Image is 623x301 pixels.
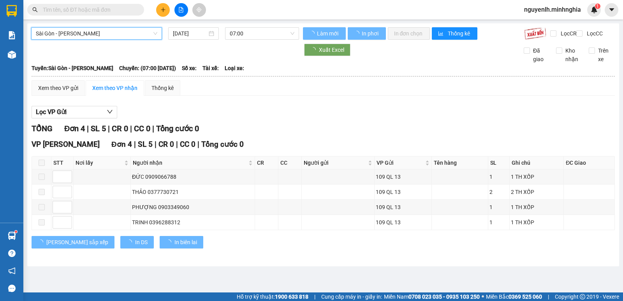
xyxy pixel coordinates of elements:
[38,239,46,245] span: loading
[120,236,154,248] button: In DS
[8,31,16,39] img: solution-icon
[36,107,67,117] span: Lọc VP Gửi
[432,27,477,40] button: bar-chartThống kê
[321,292,382,301] span: Cung cấp máy in - giấy in:
[548,292,549,301] span: |
[237,292,308,301] span: Hỗ trợ kỹ thuật:
[595,4,600,9] sup: 1
[510,157,564,169] th: Ghi chú
[486,292,542,301] span: Miền Bắc
[511,218,562,227] div: 1 TH XỐP
[132,173,253,181] div: ĐỨC 0909066788
[156,3,170,17] button: plus
[180,140,195,149] span: CC 0
[156,124,199,133] span: Tổng cước 0
[87,124,89,133] span: |
[202,64,219,72] span: Tài xế:
[138,140,153,149] span: SL 5
[127,239,135,245] span: loading
[166,239,174,245] span: loading
[64,124,85,133] span: Đơn 4
[135,238,148,246] span: In DS
[511,203,562,211] div: 1 TH XỐP
[489,218,509,227] div: 1
[108,124,110,133] span: |
[43,5,135,14] input: Tìm tên, số ĐT hoặc mã đơn
[112,124,128,133] span: CR 0
[45,19,51,25] span: environment
[201,140,244,149] span: Tổng cước 0
[376,173,430,181] div: 109 QL 13
[377,158,424,167] span: VP Gửi
[174,3,188,17] button: file-add
[317,29,340,38] span: Làm mới
[192,3,206,17] button: aim
[511,173,562,181] div: 1 TH XỐP
[32,124,53,133] span: TỔNG
[530,46,550,63] span: Đã giao
[152,124,154,133] span: |
[32,106,117,118] button: Lọc VP Gửi
[8,250,16,257] span: question-circle
[176,140,178,149] span: |
[107,109,113,115] span: down
[375,215,432,230] td: 109 QL 13
[132,218,253,227] div: TRINH 0396288312
[36,28,157,39] span: Sài Gòn - Phan Rí
[230,28,294,39] span: 07:00
[558,29,578,38] span: Lọc CR
[314,292,315,301] span: |
[362,29,380,38] span: In phơi
[4,17,148,27] li: 01 [PERSON_NAME]
[489,188,509,196] div: 2
[448,29,471,38] span: Thống kê
[348,27,386,40] button: In phơi
[32,65,113,71] b: Tuyến: Sài Gòn - [PERSON_NAME]
[524,27,546,40] img: 9k=
[130,124,132,133] span: |
[354,31,361,36] span: loading
[182,64,197,72] span: Số xe:
[7,5,17,17] img: logo-vxr
[92,84,137,92] div: Xem theo VP nhận
[132,188,253,196] div: THẢO 0377730721
[197,140,199,149] span: |
[4,49,86,62] b: GỬI : Liên Hương
[310,47,319,53] span: loading
[91,124,106,133] span: SL 5
[608,6,615,13] span: caret-down
[489,173,509,181] div: 1
[482,295,484,298] span: ⚪️
[432,157,488,169] th: Tên hàng
[309,31,316,36] span: loading
[375,200,432,215] td: 109 QL 13
[596,4,599,9] span: 1
[160,236,203,248] button: In biên lai
[76,158,123,167] span: Nơi lấy
[304,44,350,56] button: Xuất Excel
[46,238,108,246] span: [PERSON_NAME] sắp xếp
[38,84,78,92] div: Xem theo VP gửi
[375,185,432,200] td: 109 QL 13
[376,203,430,211] div: 109 QL 13
[304,158,366,167] span: Người gửi
[319,46,344,54] span: Xuất Excel
[438,31,445,37] span: bar-chart
[111,140,132,149] span: Đơn 4
[178,7,184,12] span: file-add
[605,3,618,17] button: caret-down
[278,157,302,169] th: CC
[32,236,114,248] button: [PERSON_NAME] sắp xếp
[174,238,197,246] span: In biên lai
[4,4,42,42] img: logo.jpg
[32,140,100,149] span: VP [PERSON_NAME]
[384,292,480,301] span: Miền Nam
[155,140,157,149] span: |
[133,158,247,167] span: Người nhận
[518,5,587,14] span: nguyenlh.minhnghia
[376,218,430,227] div: 109 QL 13
[51,157,74,169] th: STT
[4,27,148,37] li: 02523854854
[595,46,615,63] span: Trên xe
[562,46,583,63] span: Kho nhận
